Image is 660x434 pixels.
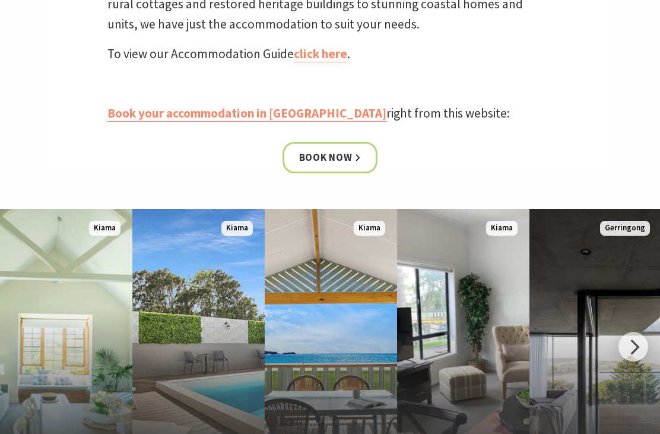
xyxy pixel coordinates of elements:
span: Kiama [354,221,385,236]
a: click here [294,46,347,62]
span: Gerringong [600,221,650,236]
p: right from this website: [107,103,553,123]
a: Book your accommodation in [GEOGRAPHIC_DATA] [107,105,386,122]
span: Kiama [89,221,120,236]
p: To view our Accommodation Guide . [107,44,553,64]
span: Kiama [486,221,518,236]
a: Book now [283,142,378,173]
span: Kiama [221,221,253,236]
